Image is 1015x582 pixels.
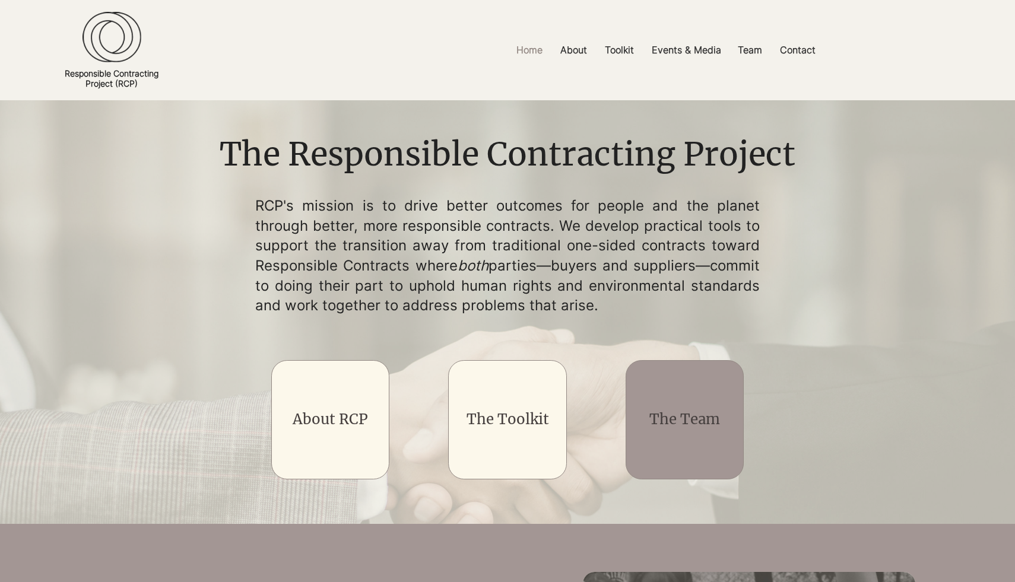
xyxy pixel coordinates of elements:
[211,132,804,177] h1: The Responsible Contracting Project
[599,37,640,63] p: Toolkit
[643,37,729,63] a: Events & Media
[65,68,158,88] a: Responsible ContractingProject (RCP)
[365,37,968,63] nav: Site
[551,37,596,63] a: About
[554,37,593,63] p: About
[255,196,760,316] p: RCP's mission is to drive better outcomes for people and the planet through better, more responsi...
[732,37,768,63] p: Team
[467,410,549,428] a: The Toolkit
[649,410,720,428] a: The Team
[458,257,489,274] span: both
[729,37,771,63] a: Team
[774,37,821,63] p: Contact
[771,37,824,63] a: Contact
[507,37,551,63] a: Home
[646,37,727,63] p: Events & Media
[596,37,643,63] a: Toolkit
[293,410,368,428] a: About RCP
[510,37,548,63] p: Home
